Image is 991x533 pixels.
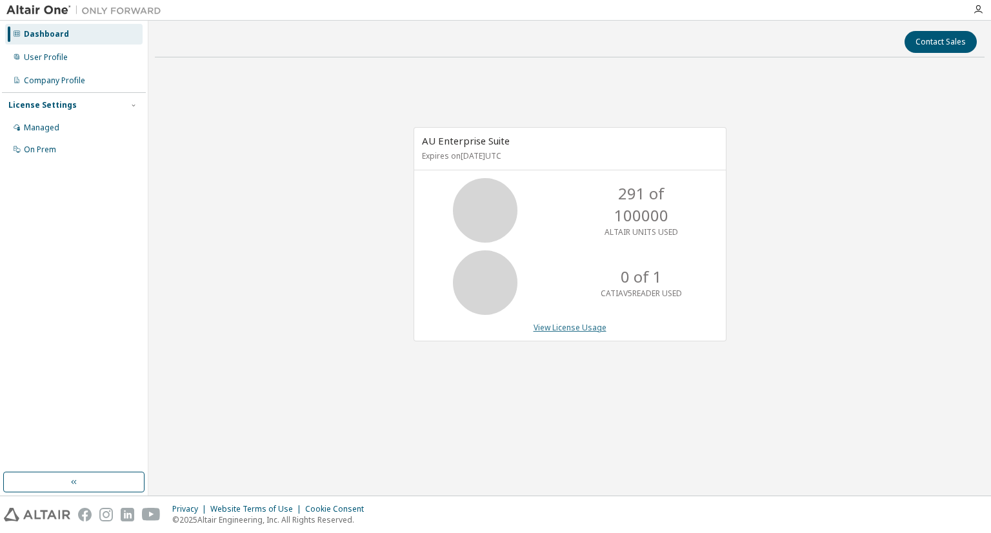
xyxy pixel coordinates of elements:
[605,226,678,237] p: ALTAIR UNITS USED
[422,150,715,161] p: Expires on [DATE] UTC
[99,508,113,521] img: instagram.svg
[590,183,693,227] p: 291 of 100000
[24,52,68,63] div: User Profile
[534,322,606,333] a: View License Usage
[6,4,168,17] img: Altair One
[4,508,70,521] img: altair_logo.svg
[210,504,305,514] div: Website Terms of Use
[172,514,372,525] p: © 2025 Altair Engineering, Inc. All Rights Reserved.
[78,508,92,521] img: facebook.svg
[172,504,210,514] div: Privacy
[422,134,510,147] span: AU Enterprise Suite
[305,504,372,514] div: Cookie Consent
[8,100,77,110] div: License Settings
[121,508,134,521] img: linkedin.svg
[621,266,662,288] p: 0 of 1
[905,31,977,53] button: Contact Sales
[24,145,56,155] div: On Prem
[24,29,69,39] div: Dashboard
[142,508,161,521] img: youtube.svg
[601,288,682,299] p: CATIAV5READER USED
[24,75,85,86] div: Company Profile
[24,123,59,133] div: Managed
